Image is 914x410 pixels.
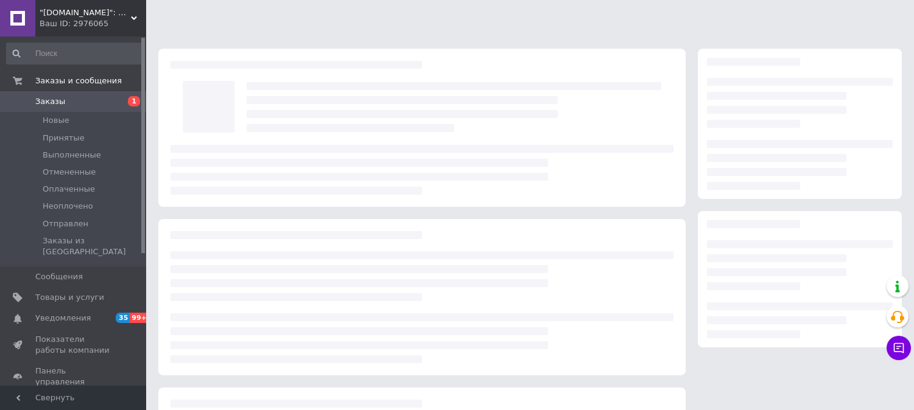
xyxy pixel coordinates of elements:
[35,75,122,86] span: Заказы и сообщения
[6,43,144,64] input: Поиск
[43,167,96,178] span: Отмененные
[887,336,911,360] button: Чат с покупателем
[35,292,104,303] span: Товары и услуги
[40,7,131,18] span: "Sxemki.com": Электроника, схемы, модули!
[43,218,88,229] span: Отправлен
[43,150,101,161] span: Выполненные
[43,201,93,212] span: Неоплочено
[43,235,142,257] span: Заказы из [GEOGRAPHIC_DATA]
[130,313,150,323] span: 99+
[43,133,85,144] span: Принятые
[128,96,140,106] span: 1
[35,271,83,282] span: Сообщения
[43,115,69,126] span: Новые
[40,18,146,29] div: Ваш ID: 2976065
[35,96,65,107] span: Заказы
[43,184,95,195] span: Оплаченные
[35,366,113,387] span: Панель управления
[35,334,113,356] span: Показатели работы компании
[35,313,91,324] span: Уведомления
[116,313,130,323] span: 35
